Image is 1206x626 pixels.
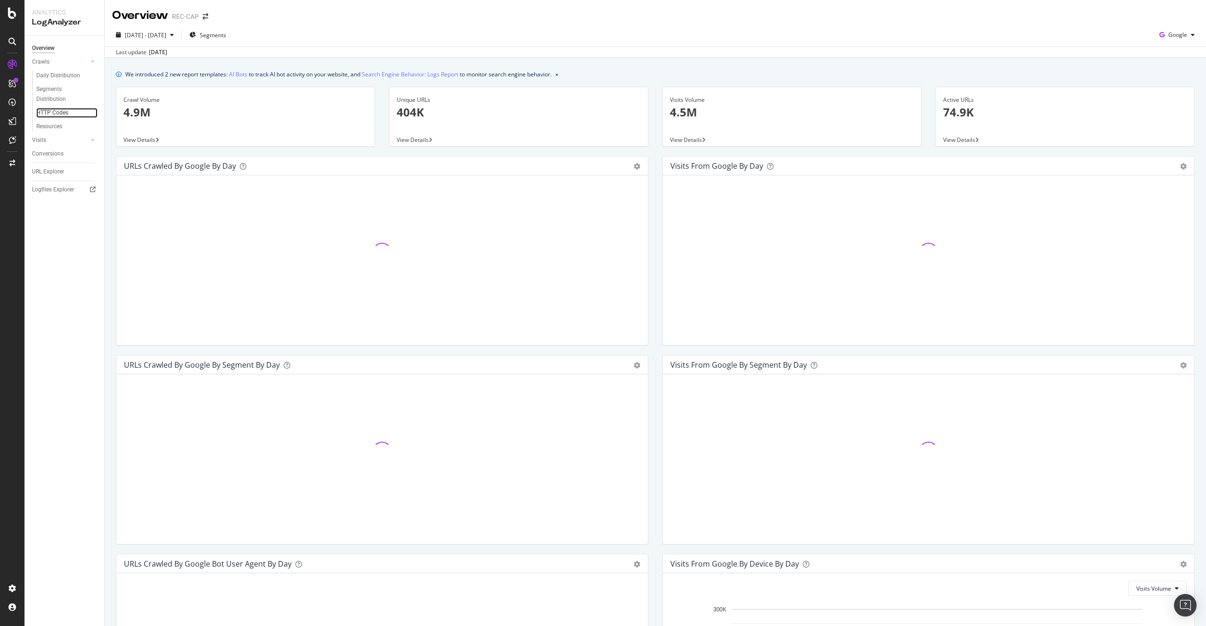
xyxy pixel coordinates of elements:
div: Overview [32,43,55,53]
div: REC-CAP [172,12,199,21]
a: AI Bots [229,69,247,79]
div: gear [634,561,640,568]
span: View Details [670,136,702,144]
span: View Details [397,136,429,144]
a: URL Explorer [32,167,98,177]
p: 4.5M [670,104,914,120]
div: [DATE] [149,48,167,57]
div: Crawl Volume [123,96,367,104]
span: Google [1168,31,1187,39]
div: Last update [116,48,167,57]
div: We introduced 2 new report templates: to track AI bot activity on your website, and to monitor se... [125,69,552,79]
a: Daily Distribution [36,71,98,81]
div: Logfiles Explorer [32,185,74,195]
div: URLs Crawled by Google by day [124,161,236,171]
div: Analytics [32,8,97,17]
button: Segments [186,27,230,42]
div: gear [634,362,640,369]
div: Visits [32,135,46,145]
div: Segments Distribution [36,84,89,104]
div: Active URLs [943,96,1187,104]
div: Visits from Google by day [670,161,763,171]
div: gear [1180,561,1187,568]
div: Open Intercom Messenger [1174,594,1197,617]
a: Conversions [32,149,98,159]
a: Logfiles Explorer [32,185,98,195]
p: 4.9M [123,104,367,120]
div: URLs Crawled by Google By Segment By Day [124,360,280,370]
button: close banner [553,67,561,81]
div: gear [1180,163,1187,170]
div: gear [634,163,640,170]
p: 404K [397,104,641,120]
div: Unique URLs [397,96,641,104]
div: URLs Crawled by Google bot User Agent By Day [124,559,292,568]
p: 74.9K [943,104,1187,120]
div: gear [1180,362,1187,369]
div: URL Explorer [32,167,64,177]
a: Resources [36,122,98,132]
span: View Details [943,136,975,144]
span: [DATE] - [DATE] [125,31,166,39]
div: Daily Distribution [36,71,80,81]
span: View Details [123,136,155,144]
a: Search Engine Behavior: Logs Report [362,69,458,79]
span: Visits Volume [1136,585,1171,593]
button: Google [1156,27,1198,42]
div: Overview [112,8,168,24]
div: info banner [116,69,1195,79]
a: Visits [32,135,88,145]
div: Resources [36,122,62,132]
div: HTTP Codes [36,108,68,118]
button: Visits Volume [1128,581,1187,596]
div: LogAnalyzer [32,17,97,28]
a: Segments Distribution [36,84,98,104]
a: Overview [32,43,98,53]
div: Conversions [32,149,64,159]
div: Visits Volume [670,96,914,104]
div: Crawls [32,57,49,67]
a: Crawls [32,57,88,67]
button: [DATE] - [DATE] [112,27,178,42]
div: Visits from Google By Segment By Day [670,360,807,370]
text: 300K [713,606,726,613]
div: arrow-right-arrow-left [203,13,208,20]
span: Segments [200,31,226,39]
div: Visits From Google By Device By Day [670,559,799,568]
a: HTTP Codes [36,108,98,118]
